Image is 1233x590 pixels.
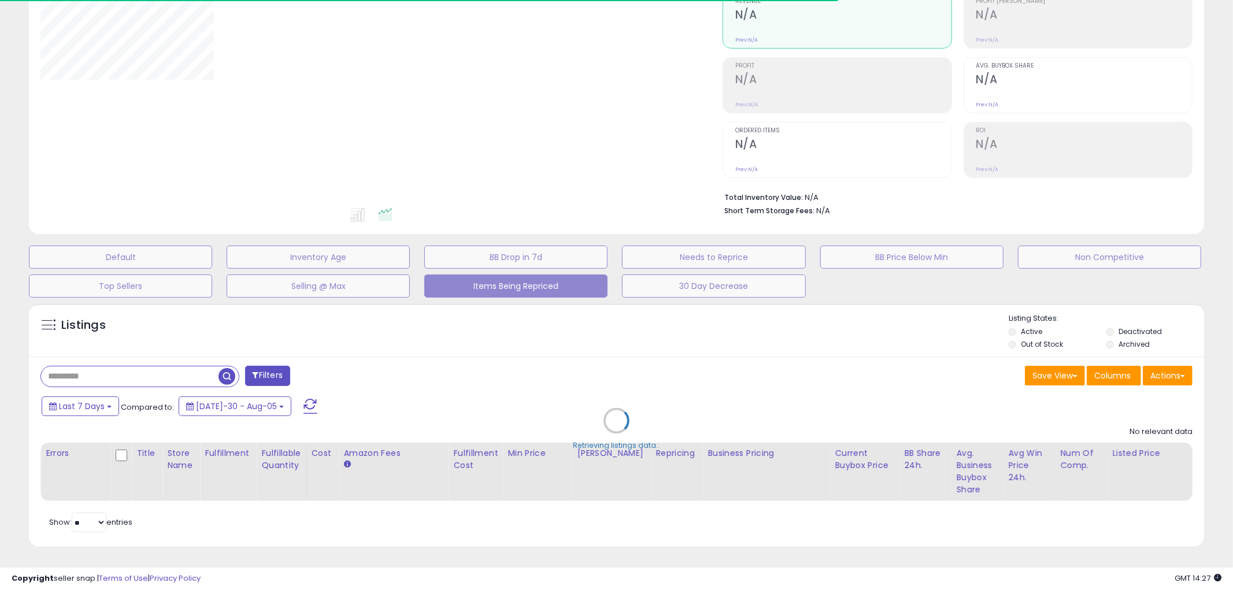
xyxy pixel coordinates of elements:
b: Total Inventory Value: [724,192,803,202]
button: Items Being Repriced [424,274,608,298]
span: Ordered Items [735,128,951,134]
div: seller snap | | [12,573,201,584]
small: Prev: N/A [735,36,758,43]
button: Non Competitive [1018,246,1201,269]
span: Profit [735,63,951,69]
a: Terms of Use [99,573,148,584]
li: N/A [724,190,1184,203]
small: Prev: N/A [735,101,758,108]
small: Prev: N/A [976,166,999,173]
small: Prev: N/A [976,36,999,43]
button: Inventory Age [227,246,410,269]
button: Needs to Reprice [622,246,805,269]
b: Short Term Storage Fees: [724,206,814,216]
h2: N/A [976,138,1192,153]
strong: Copyright [12,573,54,584]
h2: N/A [735,138,951,153]
button: Default [29,246,212,269]
small: Prev: N/A [735,166,758,173]
button: BB Drop in 7d [424,246,608,269]
span: Avg. Buybox Share [976,63,1192,69]
button: BB Price Below Min [820,246,1004,269]
button: 30 Day Decrease [622,274,805,298]
span: 2025-08-13 14:27 GMT [1175,573,1221,584]
span: ROI [976,128,1192,134]
button: Top Sellers [29,274,212,298]
a: Privacy Policy [150,573,201,584]
div: Retrieving listings data.. [573,441,660,451]
small: Prev: N/A [976,101,999,108]
button: Selling @ Max [227,274,410,298]
h2: N/A [735,73,951,88]
span: N/A [816,205,830,216]
h2: N/A [735,8,951,24]
h2: N/A [976,8,1192,24]
h2: N/A [976,73,1192,88]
